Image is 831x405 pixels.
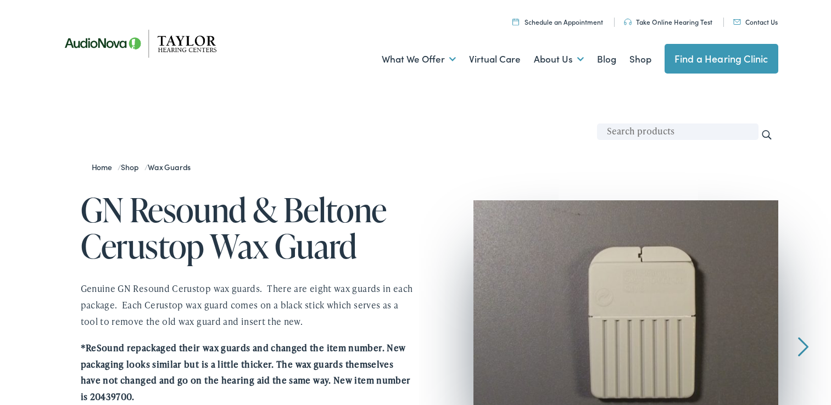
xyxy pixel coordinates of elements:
input: Search products [597,123,759,140]
h1: GN Resound & Beltone Cerustop Wax Guard [81,192,416,264]
a: Schedule an Appointment [512,17,603,26]
a: Shop [629,39,651,80]
span: / / [92,161,197,172]
a: What We Offer [382,39,456,80]
a: Wax Guards [148,161,196,172]
a: Find a Hearing Clinic [665,44,778,74]
a: Contact Us [733,17,778,26]
img: utility icon [624,19,632,25]
img: utility icon [512,18,519,25]
a: Virtual Care [469,39,521,80]
strong: *ReSound repackaged their wax guards and changed the item number. New packaging looks similar but... [81,341,411,403]
a: Blog [597,39,616,80]
a: Shop [121,161,144,172]
img: utility icon [733,19,741,25]
a: Home [92,161,118,172]
span: Genuine GN Resound Cerustop wax guards. There are eight wax guards in each package. Each Cerustop... [81,282,413,328]
a: Take Online Hearing Test [624,17,712,26]
input: Search [761,129,773,141]
a: About Us [534,39,584,80]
